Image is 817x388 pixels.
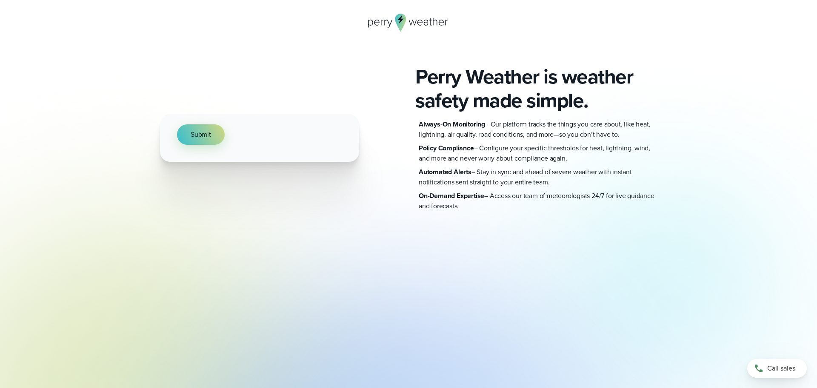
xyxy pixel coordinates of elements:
h2: Perry Weather is weather safety made simple. [415,65,657,112]
strong: Policy Compliance [419,143,474,153]
p: – Access our team of meteorologists 24/7 for live guidance and forecasts. [419,191,657,211]
p: – Configure your specific thresholds for heat, lightning, wind, and more and never worry about co... [419,143,657,164]
p: – Stay in sync and ahead of severe weather with instant notifications sent straight to your entir... [419,167,657,187]
strong: On-Demand Expertise [419,191,484,201]
strong: Always-On Monitoring [419,119,485,129]
strong: Automated Alerts [419,167,471,177]
a: Call sales [747,359,807,378]
p: – Our platform tracks the things you care about, like heat, lightning, air quality, road conditio... [419,119,657,140]
button: Submit [177,124,225,145]
span: Call sales [767,363,795,374]
span: Submit [191,129,211,140]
